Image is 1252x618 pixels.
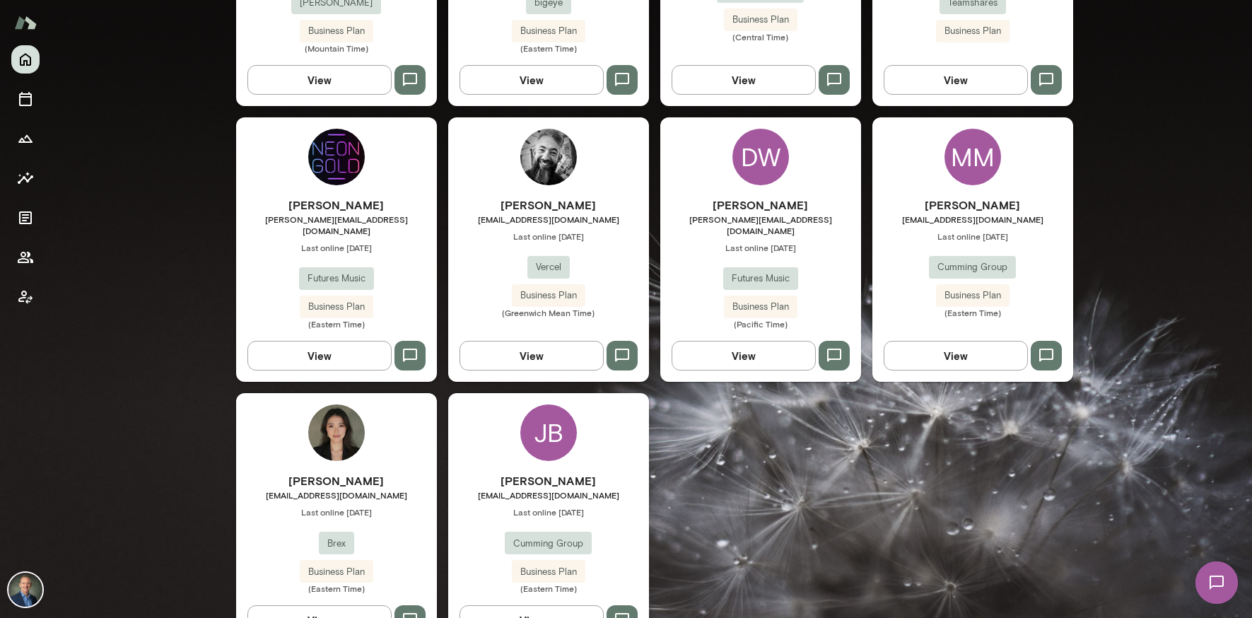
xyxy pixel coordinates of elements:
span: Last online [DATE] [448,231,649,242]
span: Business Plan [724,13,797,27]
span: Last online [DATE] [236,242,437,253]
span: Business Plan [512,288,585,303]
button: View [247,65,392,95]
span: [PERSON_NAME][EMAIL_ADDRESS][DOMAIN_NAME] [236,214,437,236]
div: DW [732,129,789,185]
span: Business Plan [724,300,797,314]
span: (Eastern Time) [448,42,649,54]
button: View [672,65,816,95]
button: View [672,341,816,371]
span: [EMAIL_ADDRESS][DOMAIN_NAME] [448,214,649,225]
h6: [PERSON_NAME] [448,197,649,214]
button: View [460,341,604,371]
button: View [884,65,1028,95]
img: Michael Alden [8,573,42,607]
span: Cumming Group [929,260,1016,274]
button: Members [11,243,40,272]
span: Last online [DATE] [660,242,861,253]
span: (Eastern Time) [236,583,437,594]
h6: [PERSON_NAME] [660,197,861,214]
button: Home [11,45,40,74]
span: Last online [DATE] [448,506,649,518]
button: View [247,341,392,371]
span: Business Plan [936,288,1010,303]
span: Last online [DATE] [872,231,1073,242]
button: Insights [11,164,40,192]
div: MM [944,129,1001,185]
span: Business Plan [300,300,373,314]
div: JB [520,404,577,461]
span: Business Plan [300,24,373,38]
span: Cumming Group [505,537,592,551]
span: (Eastern Time) [236,318,437,330]
button: Growth Plan [11,124,40,153]
img: Matt Cleghorn [520,129,577,185]
h6: [PERSON_NAME] [236,197,437,214]
img: Flora Zhang [308,404,365,461]
button: Documents [11,204,40,232]
button: View [460,65,604,95]
span: Vercel [527,260,570,274]
span: Brex [319,537,354,551]
img: Derek Davies [308,129,365,185]
h6: [PERSON_NAME] [448,472,649,489]
span: (Central Time) [660,31,861,42]
span: [EMAIL_ADDRESS][DOMAIN_NAME] [448,489,649,501]
button: Client app [11,283,40,311]
span: Last online [DATE] [236,506,437,518]
span: Business Plan [512,24,585,38]
h6: [PERSON_NAME] [872,197,1073,214]
span: [EMAIL_ADDRESS][DOMAIN_NAME] [872,214,1073,225]
span: Futures Music [299,272,374,286]
span: [EMAIL_ADDRESS][DOMAIN_NAME] [236,489,437,501]
span: (Mountain Time) [236,42,437,54]
h6: [PERSON_NAME] [236,472,437,489]
img: Mento [14,9,37,36]
span: [PERSON_NAME][EMAIL_ADDRESS][DOMAIN_NAME] [660,214,861,236]
span: (Greenwich Mean Time) [448,307,649,318]
span: Business Plan [512,565,585,579]
span: (Pacific Time) [660,318,861,330]
span: Business Plan [936,24,1010,38]
span: Business Plan [300,565,373,579]
button: Sessions [11,85,40,113]
span: (Eastern Time) [872,307,1073,318]
button: View [884,341,1028,371]
span: (Eastern Time) [448,583,649,594]
span: Futures Music [723,272,798,286]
